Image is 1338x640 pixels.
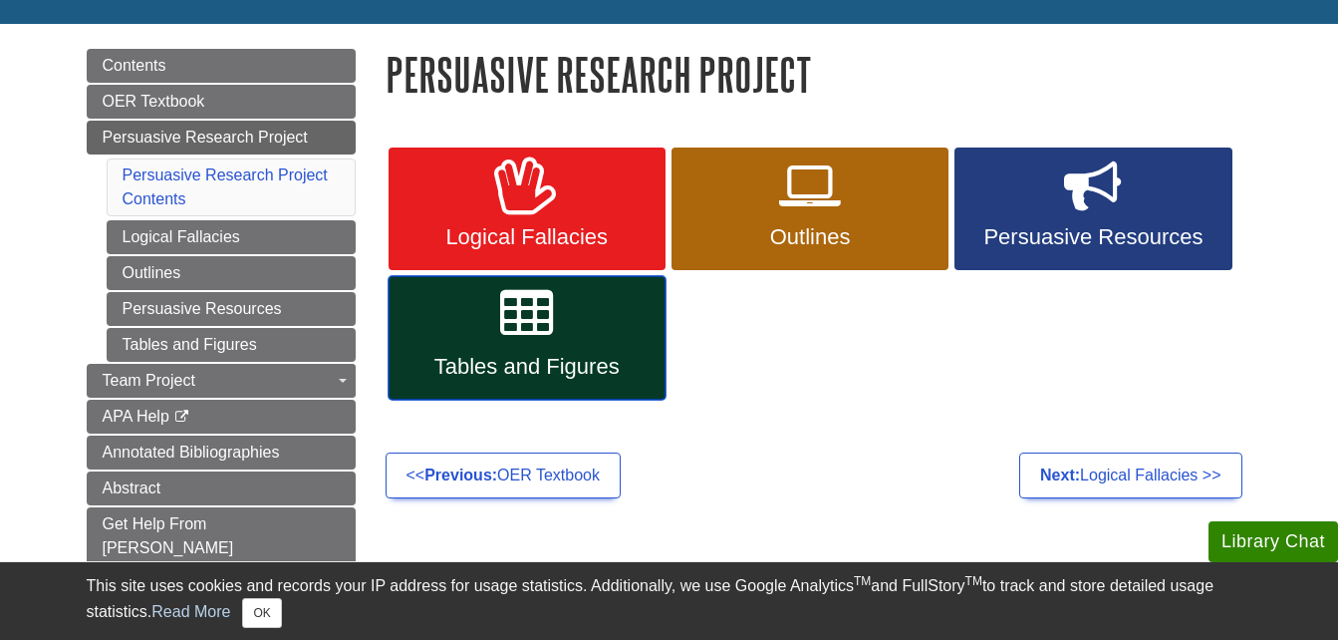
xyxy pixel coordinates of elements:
a: Logical Fallacies [107,220,356,254]
a: Next:Logical Fallacies >> [1019,453,1241,498]
a: Outlines [671,148,948,271]
a: Tables and Figures [107,328,356,362]
span: Persuasive Research Project [103,129,308,146]
a: Logical Fallacies [389,148,666,271]
i: This link opens in a new window [173,411,190,424]
span: Logical Fallacies [403,224,651,250]
sup: TM [965,574,982,588]
span: OER Textbook [103,93,205,110]
span: APA Help [103,408,169,425]
a: Persuasive Research Project [87,121,356,155]
span: Outlines [686,224,934,250]
button: Library Chat [1208,521,1338,562]
a: Persuasive Resources [107,292,356,326]
button: Close [242,598,281,628]
a: <<Previous:OER Textbook [386,453,621,498]
a: Persuasive Resources [954,148,1231,271]
a: APA Help [87,400,356,434]
h1: Persuasive Research Project [386,49,1252,100]
a: Abstract [87,472,356,505]
a: Contents [87,49,356,83]
sup: TM [854,574,871,588]
span: Get Help From [PERSON_NAME] [103,515,234,556]
a: Persuasive Research Project Contents [123,166,328,207]
a: Outlines [107,256,356,290]
span: Annotated Bibliographies [103,444,280,461]
a: Get Help From [PERSON_NAME] [87,507,356,565]
strong: Previous: [424,467,497,483]
a: OER Textbook [87,85,356,119]
a: Read More [151,603,230,620]
span: Abstract [103,480,161,496]
span: Team Project [103,372,195,389]
strong: Next: [1040,467,1080,483]
a: Tables and Figures [389,276,666,400]
div: Guide Page Menu [87,49,356,565]
span: Contents [103,57,166,74]
span: Tables and Figures [403,354,651,380]
span: Persuasive Resources [969,224,1216,250]
div: This site uses cookies and records your IP address for usage statistics. Additionally, we use Goo... [87,574,1252,628]
a: Annotated Bibliographies [87,436,356,470]
a: Team Project [87,364,356,398]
